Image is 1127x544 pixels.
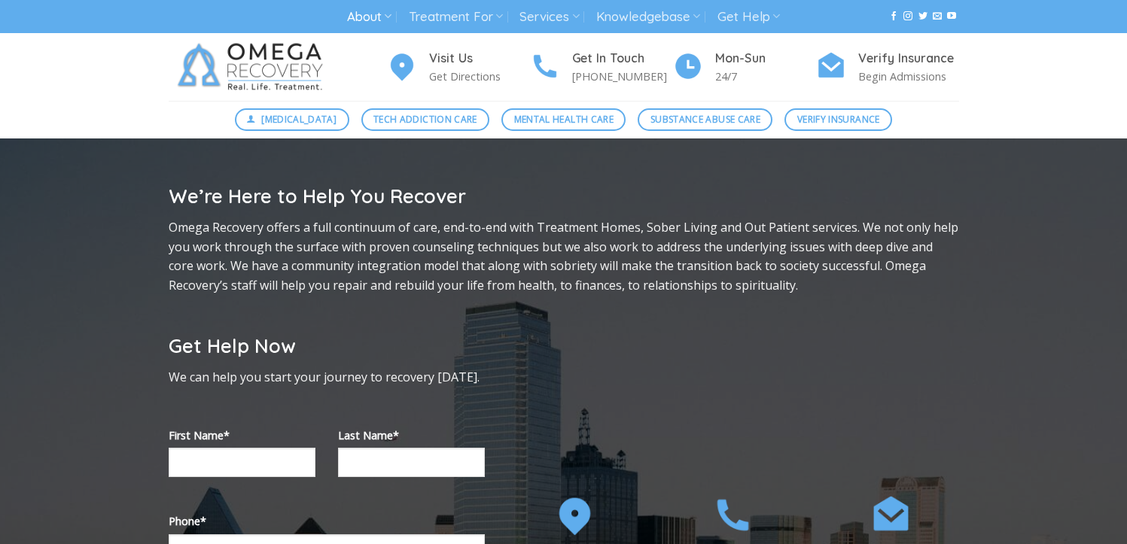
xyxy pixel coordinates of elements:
a: Visit Us Get Directions [387,49,530,86]
label: Phone* [169,512,485,530]
a: Send us an email [933,11,942,22]
span: Verify Insurance [797,112,880,126]
h2: We’re Here to Help You Recover [169,184,959,208]
label: Last Name* [338,427,485,444]
a: Services [519,3,579,31]
h4: Get In Touch [572,49,673,68]
span: Substance Abuse Care [650,112,760,126]
a: Substance Abuse Care [638,108,772,131]
img: Omega Recovery [169,33,338,101]
a: Treatment For [409,3,503,31]
a: Follow on Twitter [918,11,927,22]
p: [PHONE_NUMBER] [572,68,673,85]
span: Mental Health Care [514,112,614,126]
a: Mental Health Care [501,108,626,131]
p: Begin Admissions [858,68,959,85]
p: We can help you start your journey to recovery [DATE]. [169,368,485,387]
h4: Mon-Sun [715,49,816,68]
p: Get Directions [429,68,530,85]
a: Get Help [717,3,780,31]
a: Tech Addiction Care [361,108,490,131]
h4: Visit Us [429,49,530,68]
a: Knowledgebase [596,3,700,31]
a: Verify Insurance [784,108,892,131]
a: Get In Touch [PHONE_NUMBER] [530,49,673,86]
a: [MEDICAL_DATA] [235,108,349,131]
a: Follow on Facebook [889,11,898,22]
h4: Verify Insurance [858,49,959,68]
a: Follow on YouTube [947,11,956,22]
span: [MEDICAL_DATA] [261,112,337,126]
p: 24/7 [715,68,816,85]
a: Follow on Instagram [903,11,912,22]
span: Tech Addiction Care [373,112,477,126]
a: Verify Insurance Begin Admissions [816,49,959,86]
h2: Get Help Now [169,333,485,358]
label: First Name* [169,427,315,444]
p: Omega Recovery offers a full continuum of care, end-to-end with Treatment Homes, Sober Living and... [169,218,959,295]
a: About [347,3,391,31]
